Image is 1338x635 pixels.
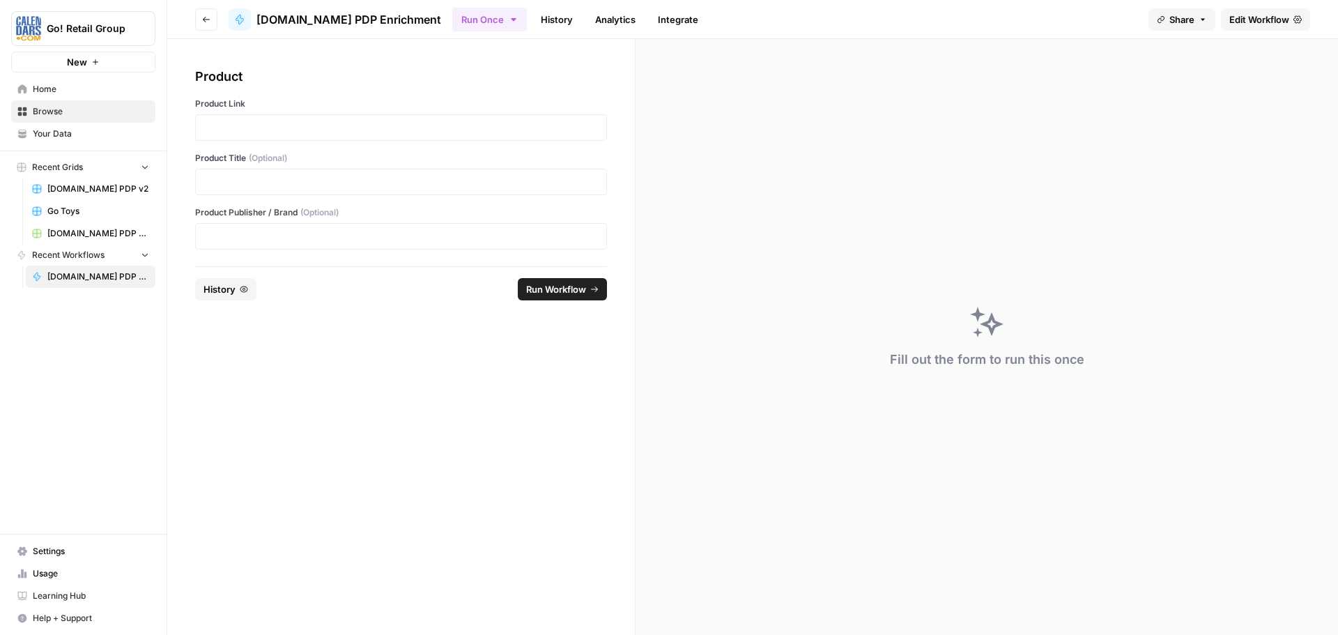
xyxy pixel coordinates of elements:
[11,52,155,72] button: New
[256,11,441,28] span: [DOMAIN_NAME] PDP Enrichment
[33,128,149,140] span: Your Data
[11,123,155,145] a: Your Data
[587,8,644,31] a: Analytics
[47,183,149,195] span: [DOMAIN_NAME] PDP v2
[518,278,607,300] button: Run Workflow
[47,22,131,36] span: Go! Retail Group
[47,270,149,283] span: [DOMAIN_NAME] PDP Enrichment
[649,8,707,31] a: Integrate
[229,8,441,31] a: [DOMAIN_NAME] PDP Enrichment
[11,245,155,266] button: Recent Workflows
[26,178,155,200] a: [DOMAIN_NAME] PDP v2
[11,100,155,123] a: Browse
[526,282,586,296] span: Run Workflow
[33,105,149,118] span: Browse
[32,161,83,174] span: Recent Grids
[47,205,149,217] span: Go Toys
[249,152,287,165] span: (Optional)
[11,78,155,100] a: Home
[32,249,105,261] span: Recent Workflows
[33,567,149,580] span: Usage
[26,222,155,245] a: [DOMAIN_NAME] PDP Enrichment Grid
[11,563,155,585] a: Usage
[26,200,155,222] a: Go Toys
[33,612,149,625] span: Help + Support
[11,157,155,178] button: Recent Grids
[195,152,607,165] label: Product Title
[1229,13,1289,26] span: Edit Workflow
[195,278,256,300] button: History
[1148,8,1215,31] button: Share
[11,11,155,46] button: Workspace: Go! Retail Group
[11,607,155,629] button: Help + Support
[195,98,607,110] label: Product Link
[890,350,1084,369] div: Fill out the form to run this once
[11,540,155,563] a: Settings
[532,8,581,31] a: History
[1221,8,1310,31] a: Edit Workflow
[16,16,41,41] img: Go! Retail Group Logo
[33,83,149,95] span: Home
[47,227,149,240] span: [DOMAIN_NAME] PDP Enrichment Grid
[33,590,149,602] span: Learning Hub
[33,545,149,558] span: Settings
[452,8,527,31] button: Run Once
[203,282,236,296] span: History
[1169,13,1194,26] span: Share
[11,585,155,607] a: Learning Hub
[195,67,607,86] div: Product
[67,55,87,69] span: New
[300,206,339,219] span: (Optional)
[195,206,607,219] label: Product Publisher / Brand
[26,266,155,288] a: [DOMAIN_NAME] PDP Enrichment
